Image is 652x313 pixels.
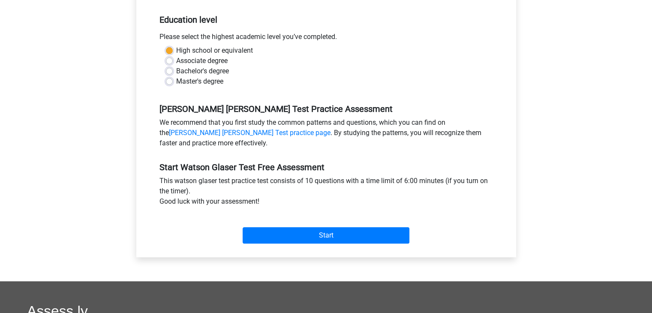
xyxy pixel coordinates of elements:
[159,162,493,172] h5: Start Watson Glaser Test Free Assessment
[176,66,229,76] label: Bachelor's degree
[159,11,493,28] h5: Education level
[153,176,499,210] div: This watson glaser test practice test consists of 10 questions with a time limit of 6:00 minutes ...
[176,56,228,66] label: Associate degree
[159,104,493,114] h5: [PERSON_NAME] [PERSON_NAME] Test Practice Assessment
[153,117,499,152] div: We recommend that you first study the common patterns and questions, which you can find on the . ...
[169,129,331,137] a: [PERSON_NAME] [PERSON_NAME] Test practice page
[153,32,499,45] div: Please select the highest academic level you’ve completed.
[243,227,409,244] input: Start
[176,45,253,56] label: High school or equivalent
[176,76,223,87] label: Master's degree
